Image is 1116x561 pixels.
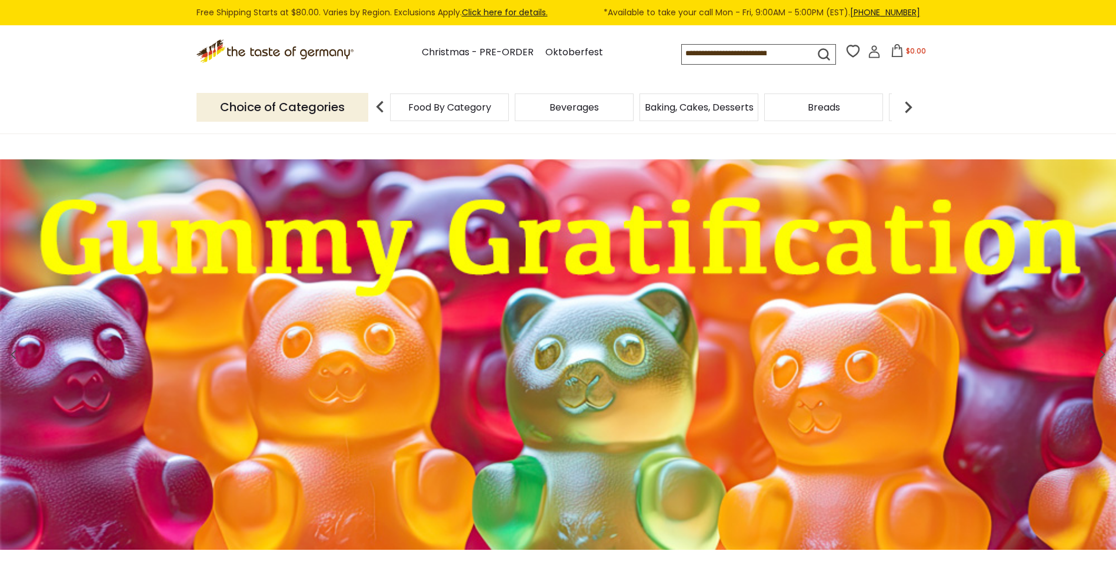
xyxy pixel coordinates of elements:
[604,6,920,19] span: *Available to take your call Mon - Fri, 9:00AM - 5:00PM (EST).
[196,93,368,122] p: Choice of Categories
[850,6,920,18] a: [PHONE_NUMBER]
[897,95,920,119] img: next arrow
[408,103,491,112] a: Food By Category
[906,46,926,56] span: $0.00
[422,45,534,61] a: Christmas - PRE-ORDER
[645,103,754,112] a: Baking, Cakes, Desserts
[545,45,603,61] a: Oktoberfest
[196,6,920,19] div: Free Shipping Starts at $80.00. Varies by Region. Exclusions Apply.
[883,44,933,62] button: $0.00
[368,95,392,119] img: previous arrow
[808,103,840,112] a: Breads
[549,103,599,112] a: Beverages
[462,6,548,18] a: Click here for details.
